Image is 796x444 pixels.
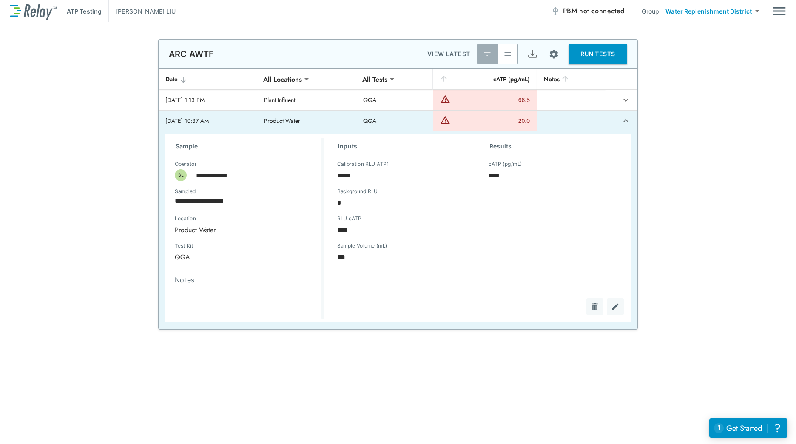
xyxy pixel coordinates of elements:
[10,2,57,20] img: LuminUltra Relay
[586,298,603,315] button: Delete
[257,111,356,131] td: Product Water
[116,7,176,16] p: [PERSON_NAME] LIU
[67,7,102,16] p: ATP Testing
[489,161,522,167] label: cATP (pg/mL)
[356,111,433,131] td: QGA
[569,44,627,64] button: RUN TESTS
[452,96,530,104] div: 66.5
[527,49,538,60] img: Export Icon
[337,216,361,222] label: RLU cATP
[257,71,308,88] div: All Locations
[773,3,786,19] button: Main menu
[709,418,787,438] iframe: Resource center
[611,302,620,311] img: Edit test
[165,117,250,125] div: [DATE] 10:37 AM
[549,49,559,60] img: Settings Icon
[175,161,196,167] label: Operator
[773,3,786,19] img: Drawer Icon
[159,69,257,90] th: Date
[427,49,470,59] p: VIEW LATEST
[489,141,620,151] h3: Results
[563,5,625,17] span: PBM
[356,71,393,88] div: All Tests
[551,7,560,15] img: Offline Icon
[544,74,598,84] div: Notes
[257,90,356,110] td: Plant Influent
[440,94,450,104] img: Warning
[452,117,530,125] div: 20.0
[338,141,469,151] h3: Inputs
[175,216,283,222] label: Location
[483,50,492,58] img: Latest
[176,141,321,151] h3: Sample
[522,44,543,64] button: Export
[440,74,530,84] div: cATP (pg/mL)
[175,188,196,194] label: Sampled
[169,49,214,59] p: ARC AWTF
[175,243,239,249] label: Test Kit
[642,7,661,16] p: Group:
[591,302,599,311] img: Delete
[543,43,565,65] button: Site setup
[165,96,250,104] div: [DATE] 1:13 PM
[607,298,624,315] button: Edit test
[169,221,313,238] div: Product Water
[503,50,512,58] img: View All
[619,93,633,107] button: expand row
[356,90,433,110] td: QGA
[175,169,187,181] div: BL
[548,3,628,20] button: PBM not connected
[169,248,255,265] div: QGA
[579,6,624,16] span: not connected
[619,114,633,128] button: expand row
[169,192,307,209] input: Choose date, selected date is Aug 25, 2025
[159,69,637,329] table: sticky table
[337,188,378,194] label: Background RLU
[440,115,450,125] img: Warning
[337,243,387,249] label: Sample Volume (mL)
[337,161,389,167] label: Calibration RLU ATP1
